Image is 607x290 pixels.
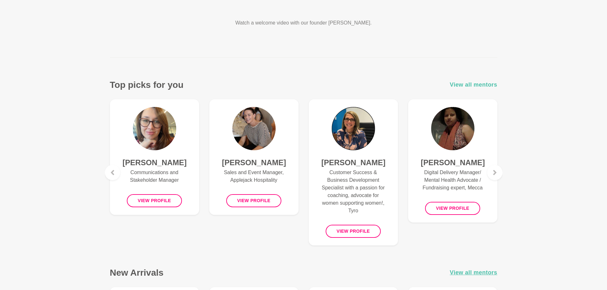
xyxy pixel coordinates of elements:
a: Jane Hacquoil[PERSON_NAME]Sales and Event Manager, Applejack HospitalityView profile [209,99,299,215]
h3: New Arrivals [110,267,164,278]
a: View all mentors [450,268,497,277]
p: Digital Delivery Manager/ Mental Health Advocate / Fundraising expert, Mecca [421,169,485,192]
button: View profile [326,225,381,238]
img: Jane Hacquoil [232,107,276,150]
a: View all mentors [450,80,497,89]
p: Customer Success & Business Development Specialist with a passion for coaching, advocate for wome... [322,169,385,215]
a: Kate Vertsonis[PERSON_NAME]Customer Success & Business Development Specialist with a passion for ... [309,99,398,245]
h4: [PERSON_NAME] [222,158,286,167]
button: View profile [425,202,480,215]
p: Sales and Event Manager, Applejack Hospitality [222,169,286,184]
img: Courtney McCloud [133,107,176,150]
h4: [PERSON_NAME] [421,158,485,167]
h4: [PERSON_NAME] [123,158,186,167]
a: Khushbu Gupta[PERSON_NAME]Digital Delivery Manager/ Mental Health Advocate / Fundraising expert, ... [408,99,497,223]
button: View profile [226,194,281,207]
img: Kate Vertsonis [332,107,375,150]
p: Watch a welcome video with our founder [PERSON_NAME]. [212,19,395,27]
h3: Top picks for you [110,79,184,90]
a: Courtney McCloud[PERSON_NAME]Communications and Stakeholder ManagerView profile [110,99,199,215]
img: Khushbu Gupta [431,107,474,150]
p: Communications and Stakeholder Manager [123,169,186,184]
h4: [PERSON_NAME] [322,158,385,167]
button: View profile [127,194,182,207]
